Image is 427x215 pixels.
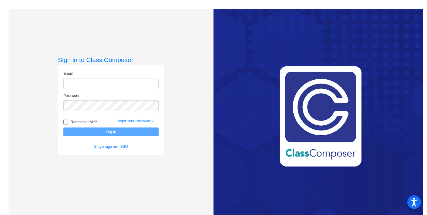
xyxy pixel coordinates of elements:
[71,118,97,126] span: Remember Me?
[94,144,128,149] a: Single sign on - SSO
[58,56,164,64] h3: Sign in to Class Composer
[63,127,159,136] button: Log In
[63,71,72,76] label: Email
[63,93,79,98] label: Password
[116,119,153,123] a: Forgot Your Password?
